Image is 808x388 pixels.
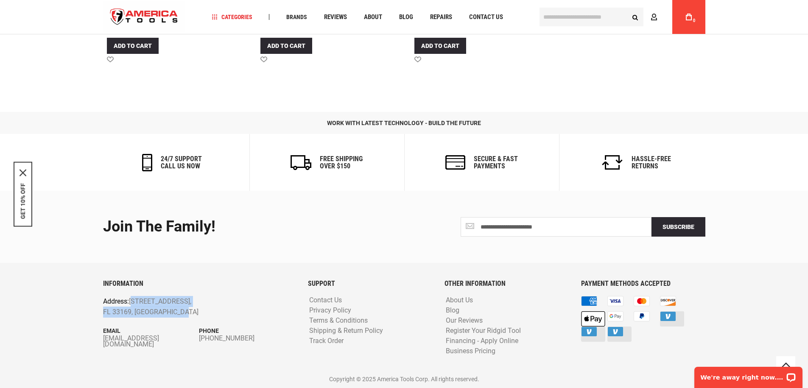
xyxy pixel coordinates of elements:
[414,38,466,54] button: Add to Cart
[307,317,370,325] a: Terms & Conditions
[360,11,386,23] a: About
[307,307,353,315] a: Privacy Policy
[320,155,363,170] h6: Free Shipping Over $150
[103,374,705,384] p: Copyright © 2025 America Tools Corp. All rights reserved.
[444,327,523,335] a: Register Your Ridgid Tool
[103,280,295,288] h6: INFORMATION
[20,169,26,176] button: Close
[689,361,808,388] iframe: LiveChat chat widget
[212,14,252,20] span: Categories
[103,296,257,318] p: [STREET_ADDRESS], FL 33169, [GEOGRAPHIC_DATA]
[430,14,452,20] span: Repairs
[103,1,185,33] img: America Tools
[444,337,520,345] a: Financing - Apply Online
[107,38,159,54] button: Add to Cart
[161,155,202,170] h6: 24/7 support call us now
[282,11,311,23] a: Brands
[286,14,307,20] span: Brands
[444,296,475,304] a: About Us
[581,280,705,288] h6: PAYMENT METHODS ACCEPTED
[308,280,432,288] h6: SUPPORT
[20,169,26,176] svg: close icon
[632,155,671,170] h6: Hassle-Free Returns
[208,11,256,23] a: Categories
[399,14,413,20] span: Blog
[103,1,185,33] a: store logo
[103,218,398,235] div: Join the Family!
[320,11,351,23] a: Reviews
[307,327,385,335] a: Shipping & Return Policy
[103,326,199,335] p: Email
[199,335,295,341] a: [PHONE_NUMBER]
[693,18,696,23] span: 0
[20,183,26,219] button: GET 10% OFF
[395,11,417,23] a: Blog
[307,337,346,345] a: Track Order
[307,296,344,304] a: Contact Us
[364,14,382,20] span: About
[199,326,295,335] p: Phone
[103,297,129,305] span: Address:
[260,38,312,54] button: Add to Cart
[469,14,503,20] span: Contact Us
[444,307,461,315] a: Blog
[444,347,498,355] a: Business Pricing
[465,11,507,23] a: Contact Us
[651,217,705,237] button: Subscribe
[627,9,643,25] button: Search
[444,317,485,325] a: Our Reviews
[426,11,456,23] a: Repairs
[324,14,347,20] span: Reviews
[663,223,694,230] span: Subscribe
[445,280,568,288] h6: OTHER INFORMATION
[103,335,199,347] a: [EMAIL_ADDRESS][DOMAIN_NAME]
[474,155,518,170] h6: secure & fast payments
